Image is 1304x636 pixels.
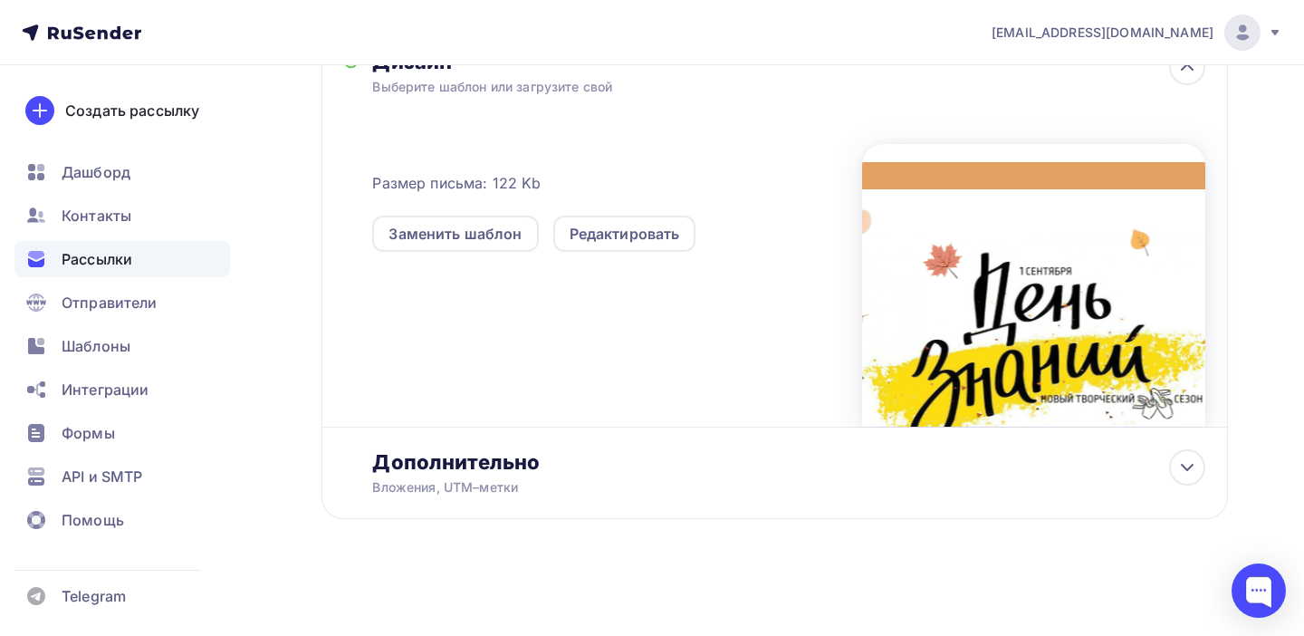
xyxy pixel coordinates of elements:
a: [EMAIL_ADDRESS][DOMAIN_NAME] [992,14,1282,51]
a: Шаблоны [14,328,230,364]
span: Рассылки [62,248,132,270]
span: Telegram [62,585,126,607]
div: Редактировать [570,223,680,245]
span: Формы [62,422,115,444]
div: Выберите шаблон или загрузите свой [372,78,1122,96]
span: Контакты [62,205,131,226]
a: Отправители [14,284,230,321]
span: Дашборд [62,161,130,183]
div: Заменить шаблон [388,223,522,245]
span: API и SMTP [62,466,142,487]
span: Помощь [62,509,124,531]
div: Вложения, UTM–метки [372,478,1122,496]
div: Дополнительно [372,449,1205,475]
span: Размер письма: 122 Kb [372,172,541,194]
a: Дашборд [14,154,230,190]
span: Интеграции [62,379,149,400]
span: Шаблоны [62,335,130,357]
a: Контакты [14,198,230,234]
a: Рассылки [14,241,230,277]
span: Отправители [62,292,158,313]
span: [EMAIL_ADDRESS][DOMAIN_NAME] [992,24,1213,42]
div: Создать рассылку [65,100,199,121]
a: Формы [14,415,230,451]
